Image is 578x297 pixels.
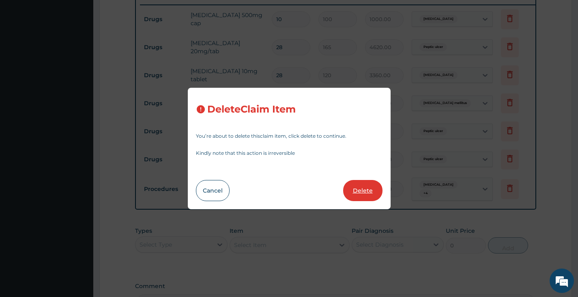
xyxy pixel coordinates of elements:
img: d_794563401_company_1708531726252_794563401 [15,41,33,61]
p: You’re about to delete this claim item , click delete to continue. [196,134,382,139]
span: We're online! [47,94,112,176]
div: Chat with us now [42,46,136,56]
textarea: Type your message and hit 'Enter' [4,205,155,233]
div: Minimize live chat window [133,4,153,24]
button: Cancel [196,180,230,201]
button: Delete [343,180,382,201]
p: Kindly note that this action is irreversible [196,151,382,156]
h3: Delete Claim Item [207,104,296,115]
